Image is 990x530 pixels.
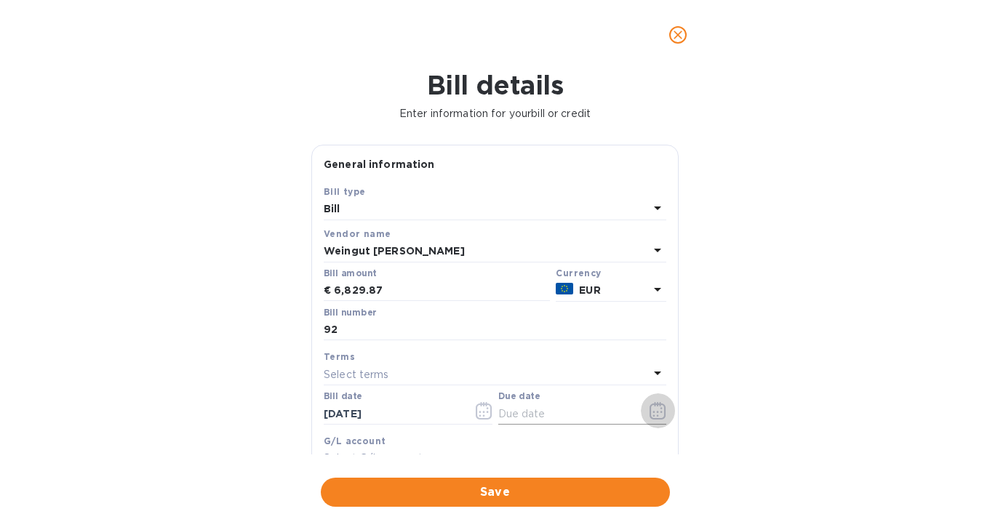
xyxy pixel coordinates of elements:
span: Save [332,483,658,501]
input: € Enter bill amount [334,280,550,302]
b: EUR [579,284,600,296]
b: Terms [324,351,355,362]
input: Due date [498,403,636,425]
b: Vendor name [324,228,391,239]
h1: Bill details [12,70,978,100]
button: Save [321,478,670,507]
b: Bill type [324,186,366,197]
label: Bill amount [324,269,376,278]
label: Due date [498,393,540,401]
b: General information [324,158,435,170]
input: Enter bill number [324,319,666,341]
p: Enter information for your bill or credit [12,106,978,121]
div: € [324,280,334,302]
b: G/L account [324,435,386,446]
b: Weingut [PERSON_NAME] [324,245,465,257]
label: Bill date [324,393,362,401]
button: close [660,17,695,52]
b: Bill [324,203,340,214]
p: Select terms [324,367,389,382]
label: Bill number [324,308,376,317]
p: Select G/L account [324,451,423,466]
input: Select date [324,403,461,425]
b: Currency [556,268,601,278]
